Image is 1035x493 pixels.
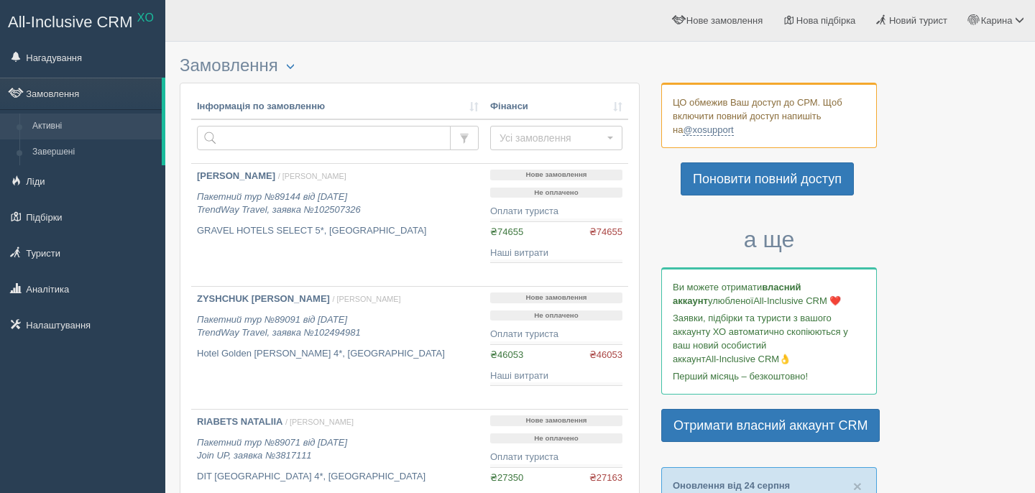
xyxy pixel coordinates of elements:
p: Заявки, підбірки та туристи з вашого аккаунту ХО автоматично скопіюються у ваш новий особистий ак... [673,311,865,366]
a: [PERSON_NAME] / [PERSON_NAME] Пакетний тур №89144 від [DATE]TrendWay Travel, заявка №102507326 GR... [191,164,484,286]
input: Пошук за номером замовлення, ПІБ або паспортом туриста [197,126,451,150]
p: GRAVEL HOTELS SELECT 5*, [GEOGRAPHIC_DATA] [197,224,479,238]
button: Усі замовлення [490,126,622,150]
span: All-Inclusive CRM [8,13,133,31]
span: / [PERSON_NAME] [333,295,401,303]
span: ₴46053 [589,349,622,362]
a: Поновити повний доступ [681,162,854,195]
b: ZYSHCHUK [PERSON_NAME] [197,293,330,304]
a: Фінанси [490,100,622,114]
p: Hotel Golden [PERSON_NAME] 4*, [GEOGRAPHIC_DATA] [197,347,479,361]
span: Новий турист [889,15,947,26]
p: Нове замовлення [490,170,622,180]
p: Не оплачено [490,310,622,321]
span: ₴74655 [589,226,622,239]
a: Оновлення від 24 серпня [673,480,790,491]
p: Ви можете отримати улюбленої [673,280,865,308]
div: Наші витрати [490,369,622,383]
div: Оплати туриста [490,328,622,341]
div: Оплати туриста [490,451,622,464]
b: [PERSON_NAME] [197,170,275,181]
p: Не оплачено [490,188,622,198]
h3: а ще [661,227,877,252]
span: ₴46053 [490,349,523,360]
span: ₴74655 [490,226,523,237]
a: Інформація по замовленню [197,100,479,114]
a: @xosupport [683,124,733,136]
p: Не оплачено [490,433,622,444]
p: Нове замовлення [490,292,622,303]
i: Пакетний тур №89071 від [DATE] Join UP, заявка №3817111 [197,437,347,461]
div: Оплати туриста [490,205,622,218]
p: Перший місяць – безкоштовно! [673,369,865,383]
span: ₴27350 [490,472,523,483]
span: All-Inclusive CRM ❤️ [753,295,841,306]
span: Нова підбірка [796,15,856,26]
span: All-Inclusive CRM👌 [706,354,791,364]
p: Нове замовлення [490,415,622,426]
a: Отримати власний аккаунт CRM [661,409,880,442]
h3: Замовлення [180,56,640,75]
b: власний аккаунт [673,282,801,306]
span: / [PERSON_NAME] [285,418,354,426]
a: ZYSHCHUK [PERSON_NAME] / [PERSON_NAME] Пакетний тур №89091 від [DATE]TrendWay Travel, заявка №102... [191,287,484,409]
a: All-Inclusive CRM XO [1,1,165,40]
i: Пакетний тур №89144 від [DATE] TrendWay Travel, заявка №102507326 [197,191,361,216]
sup: XO [137,11,154,24]
p: DIT [GEOGRAPHIC_DATA] 4*, [GEOGRAPHIC_DATA] [197,470,479,484]
span: / [PERSON_NAME] [278,172,346,180]
div: Наші витрати [490,247,622,260]
a: Активні [26,114,162,139]
b: RIABETS NATALIIA [197,416,282,427]
i: Пакетний тур №89091 від [DATE] TrendWay Travel, заявка №102494981 [197,314,361,338]
span: Карина [981,15,1013,26]
a: Завершені [26,139,162,165]
span: Усі замовлення [500,131,604,145]
span: ₴27163 [589,471,622,485]
span: Нове замовлення [686,15,763,26]
div: ЦО обмежив Ваш доступ до СРМ. Щоб включити повний доступ напишіть на [661,83,877,148]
